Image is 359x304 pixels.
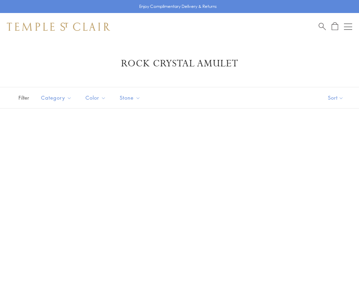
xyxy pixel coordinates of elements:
[80,90,111,105] button: Color
[116,93,146,102] span: Stone
[36,90,77,105] button: Category
[313,87,359,108] button: Show sort by
[319,22,326,31] a: Search
[82,93,111,102] span: Color
[332,22,338,31] a: Open Shopping Bag
[115,90,146,105] button: Stone
[38,93,77,102] span: Category
[139,3,217,10] p: Enjoy Complimentary Delivery & Returns
[7,23,110,31] img: Temple St. Clair
[344,23,352,31] button: Open navigation
[17,58,342,70] h1: Rock Crystal Amulet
